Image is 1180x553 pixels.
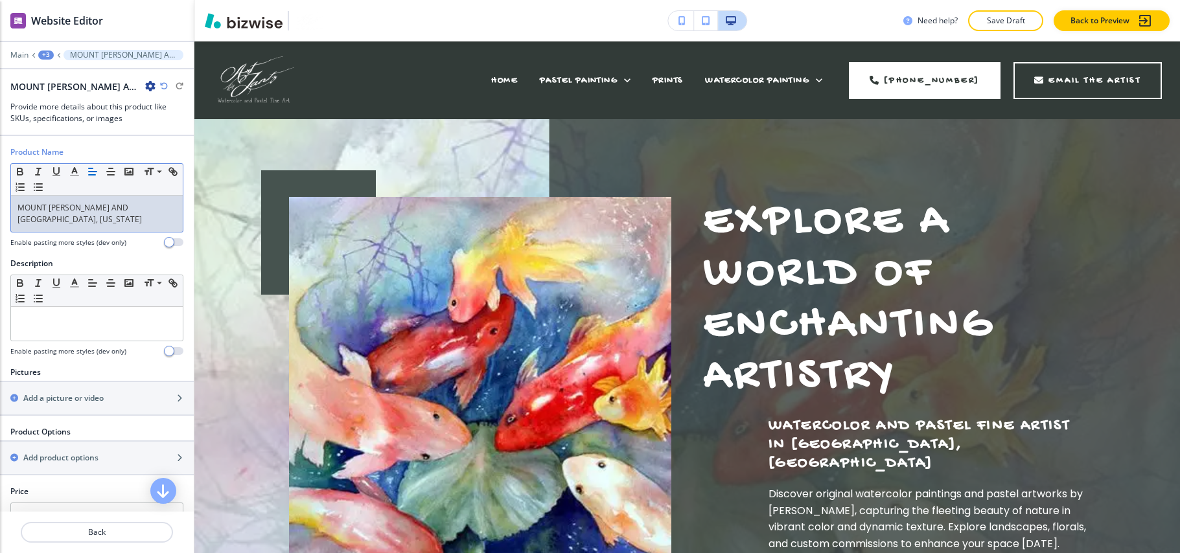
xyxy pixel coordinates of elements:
[769,416,1086,473] h5: Watercolor and Pastel Fine Artist in [GEOGRAPHIC_DATA], [GEOGRAPHIC_DATA]
[10,146,64,158] h2: Product Name
[23,452,98,464] h2: Add product options
[294,10,325,31] img: Your Logo
[10,367,41,378] h2: Pictures
[653,75,683,86] span: PRINTS
[769,486,1086,552] p: Discover original watercolor paintings and pastel artworks by [PERSON_NAME], capturing the fleeti...
[21,522,173,543] button: Back
[10,238,126,247] h4: Enable pasting more styles (dev only)
[10,51,29,60] button: Main
[1070,15,1129,27] p: Back to Preview
[10,101,183,124] h3: Provide more details about this product like SKUs, specifications, or images
[10,13,26,28] img: editor icon
[10,426,71,438] h2: Product Options
[10,486,29,497] h2: Price
[705,74,822,87] div: WATERCOLOR PAINTING
[17,202,176,225] p: MOUNT [PERSON_NAME] AND [GEOGRAPHIC_DATA], [US_STATE]
[968,10,1043,31] button: Save Draft
[705,75,809,86] span: WATERCOLOR PAINTING
[38,51,54,60] button: +3
[704,197,1086,403] h1: Explore a World of Enchanting Artistry
[849,62,1001,99] a: [PHONE_NUMBER]
[985,15,1026,27] p: Save Draft
[1054,10,1170,31] button: Back to Preview
[64,50,183,60] button: MOUNT [PERSON_NAME] AND [GEOGRAPHIC_DATA], [US_STATE]
[10,258,53,269] h2: Description
[31,13,103,28] h2: Website Editor
[70,51,177,60] p: MOUNT [PERSON_NAME] AND [GEOGRAPHIC_DATA], [US_STATE]
[23,392,104,404] h2: Add a picture or video
[22,526,172,538] p: Back
[1013,62,1162,99] a: Email the Artist
[10,80,140,93] h2: MOUNT [PERSON_NAME] AND [GEOGRAPHIC_DATA], [US_STATE]
[205,13,283,28] img: Bizwise Logo
[540,74,630,87] div: PASTEL PAINTING
[918,15,958,27] h3: Need help?
[491,75,518,86] span: HOME
[540,75,618,86] span: PASTEL PAINTING
[214,52,294,107] img: Art by Jantz
[10,346,126,356] h4: Enable pasting more styles (dev only)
